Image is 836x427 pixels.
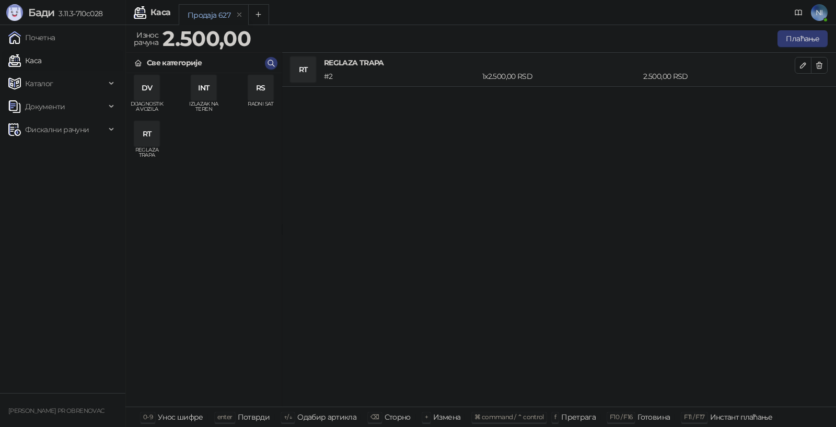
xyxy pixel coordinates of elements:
[8,27,55,48] a: Почетна
[385,410,411,424] div: Сторно
[126,73,282,407] div: grid
[191,75,216,100] div: INT
[610,413,632,421] span: F10 / F16
[370,413,379,421] span: ⌫
[54,9,102,18] span: 3.11.3-710c028
[248,4,269,25] button: Add tab
[433,410,460,424] div: Измена
[284,413,292,421] span: ↑/↓
[188,9,230,21] div: Продаја 627
[248,75,273,100] div: RS
[8,50,41,71] a: Каса
[25,96,65,117] span: Документи
[561,410,596,424] div: Претрага
[187,101,220,117] span: IZLAZAK NA TEREN
[130,101,164,117] span: DIJAGNOSTIKA VOZILA
[134,121,159,146] div: RT
[147,57,202,68] div: Све категорије
[6,4,23,21] img: Logo
[710,410,772,424] div: Инстант плаћање
[25,119,89,140] span: Фискални рачуни
[217,413,233,421] span: enter
[150,8,170,17] div: Каса
[324,57,795,68] h4: REGLAZA TRAPA
[554,413,556,421] span: f
[291,57,316,82] div: RT
[811,4,828,21] span: NI
[637,410,670,424] div: Готовина
[480,71,641,82] div: 1 x 2.500,00 RSD
[25,73,53,94] span: Каталог
[297,410,356,424] div: Одабир артикла
[28,6,54,19] span: Бади
[244,101,277,117] span: RADNI SAT
[134,75,159,100] div: DV
[143,413,153,421] span: 0-9
[162,26,251,51] strong: 2.500,00
[322,71,480,82] div: # 2
[238,410,270,424] div: Потврди
[8,407,104,414] small: [PERSON_NAME] PR OBRENOVAC
[641,71,797,82] div: 2.500,00 RSD
[790,4,807,21] a: Документација
[130,147,164,163] span: REGLAZA TRAPA
[777,30,828,47] button: Плаћање
[132,28,160,49] div: Износ рачуна
[425,413,428,421] span: +
[233,10,246,19] button: remove
[158,410,203,424] div: Унос шифре
[474,413,544,421] span: ⌘ command / ⌃ control
[684,413,704,421] span: F11 / F17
